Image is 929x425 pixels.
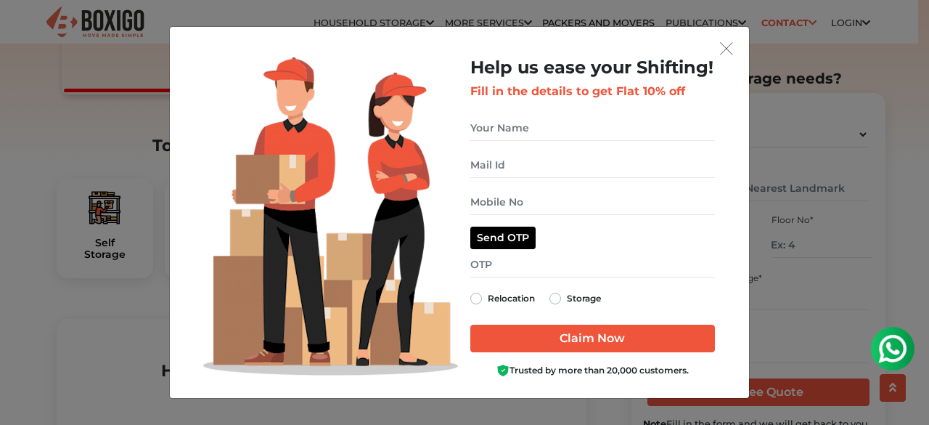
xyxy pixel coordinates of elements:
input: Claim Now [470,325,715,352]
img: Boxigo Customer Shield [496,364,509,377]
img: Lead Welcome Image [203,57,459,376]
label: Storage [567,290,601,307]
img: whatsapp-icon.svg [15,15,44,44]
h3: Fill in the details to get Flat 10% off [470,84,715,98]
h2: Help us ease your Shifting! [470,57,715,78]
input: Mail Id [470,153,715,178]
label: Relocation [488,290,535,307]
input: Mobile No [470,190,715,215]
div: Trusted by more than 20,000 customers. [470,364,715,378]
button: Send OTP [470,227,536,249]
input: Your Name [470,116,715,141]
input: OTP [470,252,715,278]
img: exit [720,42,733,55]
